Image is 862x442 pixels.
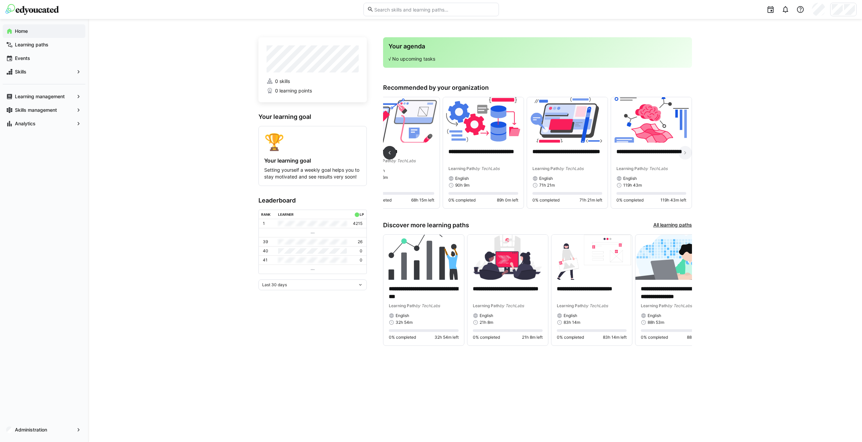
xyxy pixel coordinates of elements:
[480,313,493,318] span: English
[389,335,416,340] span: 0% completed
[623,176,637,181] span: English
[258,197,367,204] h3: Leaderboard
[396,313,409,318] span: English
[275,78,290,85] span: 0 skills
[623,183,642,188] span: 119h 43m
[455,183,469,188] span: 90h 9m
[467,235,548,280] img: image
[383,222,469,229] h3: Discover more learning paths
[360,212,364,216] div: LP
[497,197,518,203] span: 89h 0m left
[500,303,524,308] span: by TechLabs
[539,183,555,188] span: 71h 21m
[643,166,668,171] span: by TechLabs
[648,313,661,318] span: English
[261,212,271,216] div: Rank
[264,157,361,164] h4: Your learning goal
[473,335,500,340] span: 0% completed
[360,248,362,254] p: 0
[396,320,413,325] span: 32h 54m
[383,235,464,280] img: image
[532,197,560,203] span: 0% completed
[374,6,495,13] input: Search skills and learning paths…
[263,257,268,263] p: 41
[473,303,500,308] span: Learning Path
[263,248,268,254] p: 40
[275,87,312,94] span: 0 learning points
[641,335,668,340] span: 0% completed
[264,167,361,180] p: Setting yourself a weekly goal helps you to stay motivated and see results very soon!
[580,197,602,203] span: 71h 21m left
[539,176,553,181] span: English
[411,197,434,203] span: 68h 15m left
[416,303,440,308] span: by TechLabs
[262,282,287,288] span: Last 30 days
[527,97,608,143] img: image
[475,166,500,171] span: by TechLabs
[278,212,294,216] div: Learner
[584,303,608,308] span: by TechLabs
[522,335,543,340] span: 21h 8m left
[360,257,362,263] p: 0
[616,197,644,203] span: 0% completed
[616,166,643,171] span: Learning Path
[557,303,584,308] span: Learning Path
[551,235,632,280] img: image
[635,235,716,280] img: image
[557,335,584,340] span: 0% completed
[353,221,362,226] p: 4215
[455,176,469,181] span: English
[391,158,416,163] span: by TechLabs
[443,97,524,143] img: image
[480,320,493,325] span: 21h 8m
[383,84,692,91] h3: Recommended by your organization
[359,97,440,143] img: image
[668,303,692,308] span: by TechLabs
[267,78,359,85] a: 0 skills
[264,132,361,152] div: 🏆
[448,197,476,203] span: 0% completed
[448,166,475,171] span: Learning Path
[263,221,265,226] p: 1
[559,166,584,171] span: by TechLabs
[611,97,692,143] img: image
[687,335,711,340] span: 88h 53m left
[388,56,687,62] p: √ No upcoming tasks
[653,222,692,229] a: All learning paths
[435,335,459,340] span: 32h 54m left
[388,43,687,50] h3: Your agenda
[641,303,668,308] span: Learning Path
[532,166,559,171] span: Learning Path
[263,239,268,245] p: 39
[648,320,664,325] span: 88h 53m
[603,335,627,340] span: 83h 14m left
[358,239,362,245] p: 26
[660,197,686,203] span: 119h 43m left
[258,113,367,121] h3: Your learning goal
[389,303,416,308] span: Learning Path
[564,320,580,325] span: 83h 14m
[564,313,577,318] span: English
